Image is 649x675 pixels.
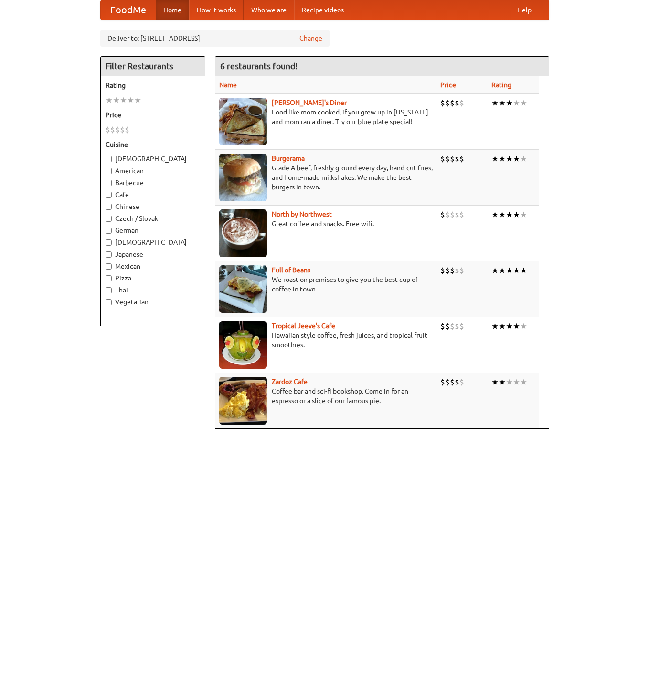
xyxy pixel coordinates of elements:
[455,265,459,276] li: $
[106,226,200,235] label: German
[106,95,113,105] li: ★
[127,95,134,105] li: ★
[106,263,112,270] input: Mexican
[506,377,513,387] li: ★
[219,275,433,294] p: We roast on premises to give you the best cup of coffee in town.
[106,166,200,176] label: American
[499,209,506,220] li: ★
[455,98,459,108] li: $
[440,81,456,89] a: Price
[219,107,433,126] p: Food like mom cooked, if you grew up in [US_STATE] and mom ran a diner. Try our blue plate special!
[106,168,112,174] input: American
[106,216,112,222] input: Czech / Slovak
[506,209,513,220] li: ★
[450,377,455,387] li: $
[440,209,445,220] li: $
[506,321,513,332] li: ★
[455,154,459,164] li: $
[450,321,455,332] li: $
[450,98,455,108] li: $
[156,0,189,20] a: Home
[459,321,464,332] li: $
[491,321,499,332] li: ★
[450,265,455,276] li: $
[513,209,520,220] li: ★
[459,154,464,164] li: $
[106,204,112,210] input: Chinese
[445,377,450,387] li: $
[106,238,200,247] label: [DEMOGRAPHIC_DATA]
[506,154,513,164] li: ★
[106,239,112,246] input: [DEMOGRAPHIC_DATA]
[499,154,506,164] li: ★
[219,321,267,369] img: jeeves.jpg
[272,378,308,385] a: Zardoz Cafe
[219,219,433,228] p: Great coffee and snacks. Free wifi.
[491,377,499,387] li: ★
[113,95,120,105] li: ★
[455,209,459,220] li: $
[272,99,347,106] a: [PERSON_NAME]'s Diner
[101,0,156,20] a: FoodMe
[459,265,464,276] li: $
[219,154,267,201] img: burgerama.jpg
[101,57,205,76] h4: Filter Restaurants
[106,180,112,186] input: Barbecue
[510,0,539,20] a: Help
[445,154,450,164] li: $
[219,81,237,89] a: Name
[100,30,330,47] div: Deliver to: [STREET_ADDRESS]
[440,377,445,387] li: $
[445,265,450,276] li: $
[520,377,527,387] li: ★
[520,265,527,276] li: ★
[499,321,506,332] li: ★
[134,95,141,105] li: ★
[520,154,527,164] li: ★
[491,154,499,164] li: ★
[520,321,527,332] li: ★
[106,251,112,258] input: Japanese
[491,209,499,220] li: ★
[120,125,125,135] li: $
[450,209,455,220] li: $
[106,154,200,164] label: [DEMOGRAPHIC_DATA]
[459,377,464,387] li: $
[272,210,332,218] a: North by Northwest
[491,98,499,108] li: ★
[106,261,200,271] label: Mexican
[459,98,464,108] li: $
[219,331,433,350] p: Hawaiian style coffee, fresh juices, and tropical fruit smoothies.
[272,155,305,162] b: Burgerama
[506,265,513,276] li: ★
[106,125,110,135] li: $
[106,156,112,162] input: [DEMOGRAPHIC_DATA]
[219,377,267,425] img: zardoz.jpg
[445,321,450,332] li: $
[219,209,267,257] img: north.jpg
[445,98,450,108] li: $
[189,0,244,20] a: How it works
[513,377,520,387] li: ★
[106,249,200,259] label: Japanese
[106,297,200,307] label: Vegetarian
[513,98,520,108] li: ★
[106,228,112,234] input: German
[499,377,506,387] li: ★
[125,125,129,135] li: $
[272,266,310,274] a: Full of Beans
[520,209,527,220] li: ★
[272,322,335,330] b: Tropical Jeeve's Cafe
[513,154,520,164] li: ★
[106,275,112,281] input: Pizza
[450,154,455,164] li: $
[440,265,445,276] li: $
[106,140,200,149] h5: Cuisine
[115,125,120,135] li: $
[110,125,115,135] li: $
[513,321,520,332] li: ★
[294,0,351,20] a: Recipe videos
